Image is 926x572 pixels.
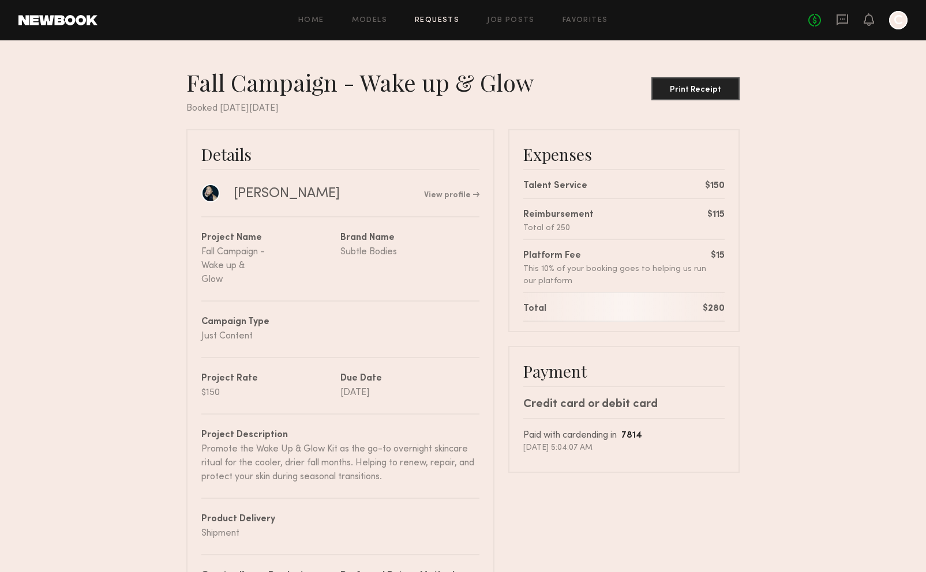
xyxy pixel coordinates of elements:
[523,263,711,287] div: This 10% of your booking goes to helping us run our platform
[340,231,479,245] div: Brand Name
[523,144,725,164] div: Expenses
[201,428,479,442] div: Project Description
[201,144,479,164] div: Details
[201,386,271,400] div: $150
[186,68,543,97] div: Fall Campaign - Wake up & Glow
[415,17,459,24] a: Requests
[523,208,594,222] div: Reimbursement
[201,526,479,540] div: Shipment
[711,249,725,263] div: $15
[523,428,725,443] div: Paid with card ending in
[703,302,725,316] div: $280
[424,191,479,200] a: View profile
[523,302,546,316] div: Total
[201,513,479,526] div: Product Delivery
[523,443,725,453] div: [DATE] 5:04:07 AM
[523,361,725,381] div: Payment
[621,431,642,440] b: 7814
[201,329,479,343] div: Just Content
[352,17,387,24] a: Models
[523,396,725,413] div: Credit card or debit card
[186,101,740,115] div: Booked [DATE][DATE]
[705,179,725,193] div: $150
[523,222,594,234] div: Total of 250
[201,231,340,245] div: Project Name
[487,17,535,24] a: Job Posts
[201,442,479,484] div: Promote the Wake Up & Glow Kit as the go-to overnight skincare ritual for the cooler, drier fall ...
[340,245,410,259] div: Subtle Bodies
[201,245,271,287] div: Fall Campaign - Wake up & Glow
[656,86,735,94] div: Print Receipt
[651,77,740,100] button: Print Receipt
[340,372,479,386] div: Due Date
[201,315,479,329] div: Campaign Type
[523,249,711,263] div: Platform Fee
[563,17,608,24] a: Favorites
[298,17,324,24] a: Home
[707,208,725,222] div: $115
[523,179,587,193] div: Talent Service
[340,386,410,400] div: [DATE]
[201,372,340,386] div: Project Rate
[234,185,340,202] div: [PERSON_NAME]
[889,11,908,29] a: C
